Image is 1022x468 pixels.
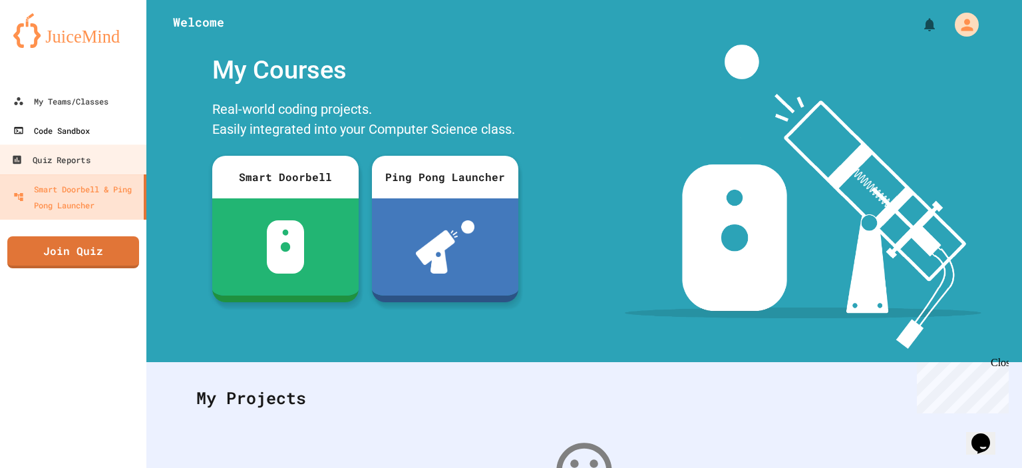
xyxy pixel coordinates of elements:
[5,5,92,85] div: Chat with us now!Close
[372,156,518,198] div: Ping Pong Launcher
[212,156,359,198] div: Smart Doorbell
[183,372,985,424] div: My Projects
[11,152,90,168] div: Quiz Reports
[941,9,982,40] div: My Account
[625,45,981,349] img: banner-image-my-projects.png
[7,236,139,268] a: Join Quiz
[416,220,475,274] img: ppl-with-ball.png
[13,181,138,213] div: Smart Doorbell & Ping Pong Launcher
[966,415,1009,455] iframe: chat widget
[13,13,133,48] img: logo-orange.svg
[897,13,941,36] div: My Notifications
[267,220,305,274] img: sdb-white.svg
[13,122,90,138] div: Code Sandbox
[13,93,108,109] div: My Teams/Classes
[912,357,1009,413] iframe: chat widget
[206,96,525,146] div: Real-world coding projects. Easily integrated into your Computer Science class.
[206,45,525,96] div: My Courses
